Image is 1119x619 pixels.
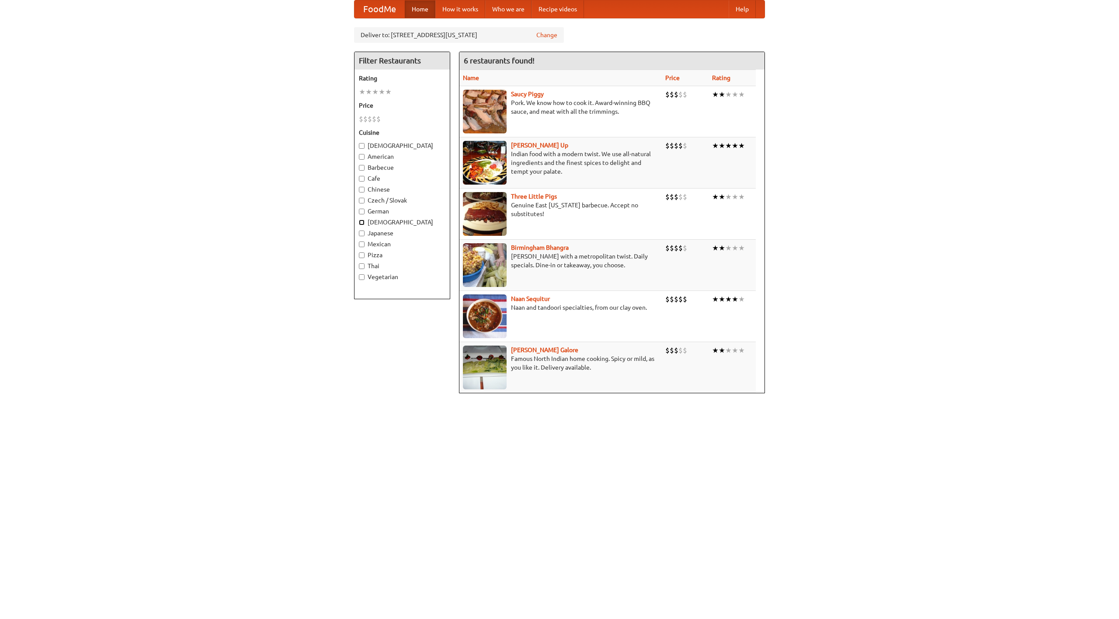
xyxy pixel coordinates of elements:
[678,90,683,99] li: $
[359,114,363,124] li: $
[719,192,725,202] li: ★
[359,241,365,247] input: Mexican
[738,243,745,253] li: ★
[665,243,670,253] li: $
[365,87,372,97] li: ★
[511,91,544,98] b: Saucy Piggy
[712,243,719,253] li: ★
[359,218,445,227] label: [DEMOGRAPHIC_DATA]
[738,294,745,304] li: ★
[665,141,670,150] li: $
[732,243,738,253] li: ★
[359,229,445,238] label: Japanese
[359,128,445,137] h5: Cuisine
[511,193,557,200] a: Three Little Pigs
[368,114,372,124] li: $
[725,346,732,355] li: ★
[670,192,674,202] li: $
[719,90,725,99] li: ★
[678,141,683,150] li: $
[678,192,683,202] li: $
[359,152,445,161] label: American
[670,294,674,304] li: $
[379,87,385,97] li: ★
[463,90,507,133] img: saucy.jpg
[732,346,738,355] li: ★
[385,87,392,97] li: ★
[670,141,674,150] li: $
[665,192,670,202] li: $
[674,243,678,253] li: $
[732,90,738,99] li: ★
[738,346,745,355] li: ★
[485,0,532,18] a: Who we are
[359,74,445,83] h5: Rating
[359,209,365,214] input: German
[738,192,745,202] li: ★
[359,143,365,149] input: [DEMOGRAPHIC_DATA]
[732,294,738,304] li: ★
[511,346,578,353] a: [PERSON_NAME] Galore
[363,114,368,124] li: $
[678,243,683,253] li: $
[683,90,687,99] li: $
[683,141,687,150] li: $
[712,346,719,355] li: ★
[712,294,719,304] li: ★
[359,263,365,269] input: Thai
[359,231,365,236] input: Japanese
[463,303,658,312] p: Naan and tandoori specialties, from our clay oven.
[683,346,687,355] li: $
[678,294,683,304] li: $
[725,294,732,304] li: ★
[372,114,376,124] li: $
[359,176,365,182] input: Cafe
[359,252,365,258] input: Pizza
[463,294,507,338] img: naansequitur.jpg
[511,244,569,251] b: Birmingham Bhangra
[359,196,445,205] label: Czech / Slovak
[678,346,683,355] li: $
[359,273,445,281] label: Vegetarian
[719,141,725,150] li: ★
[670,346,674,355] li: $
[674,141,678,150] li: $
[359,220,365,225] input: [DEMOGRAPHIC_DATA]
[674,346,678,355] li: $
[712,74,730,81] a: Rating
[665,74,680,81] a: Price
[463,201,658,218] p: Genuine East [US_STATE] barbecue. Accept no substitutes!
[359,141,445,150] label: [DEMOGRAPHIC_DATA]
[665,346,670,355] li: $
[665,294,670,304] li: $
[511,142,568,149] a: [PERSON_NAME] Up
[354,0,405,18] a: FoodMe
[359,262,445,270] label: Thai
[376,114,381,124] li: $
[463,74,479,81] a: Name
[725,243,732,253] li: ★
[670,243,674,253] li: $
[674,294,678,304] li: $
[359,163,445,172] label: Barbecue
[359,165,365,171] input: Barbecue
[463,346,507,389] img: currygalore.jpg
[463,192,507,236] img: littlepigs.jpg
[463,98,658,116] p: Pork. We know how to cook it. Award-winning BBQ sauce, and meat with all the trimmings.
[536,31,557,39] a: Change
[359,185,445,194] label: Chinese
[359,207,445,216] label: German
[463,150,658,176] p: Indian food with a modern twist. We use all-natural ingredients and the finest spices to delight ...
[729,0,756,18] a: Help
[511,295,550,302] a: Naan Sequitur
[712,141,719,150] li: ★
[719,243,725,253] li: ★
[665,90,670,99] li: $
[359,154,365,160] input: American
[732,141,738,150] li: ★
[738,141,745,150] li: ★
